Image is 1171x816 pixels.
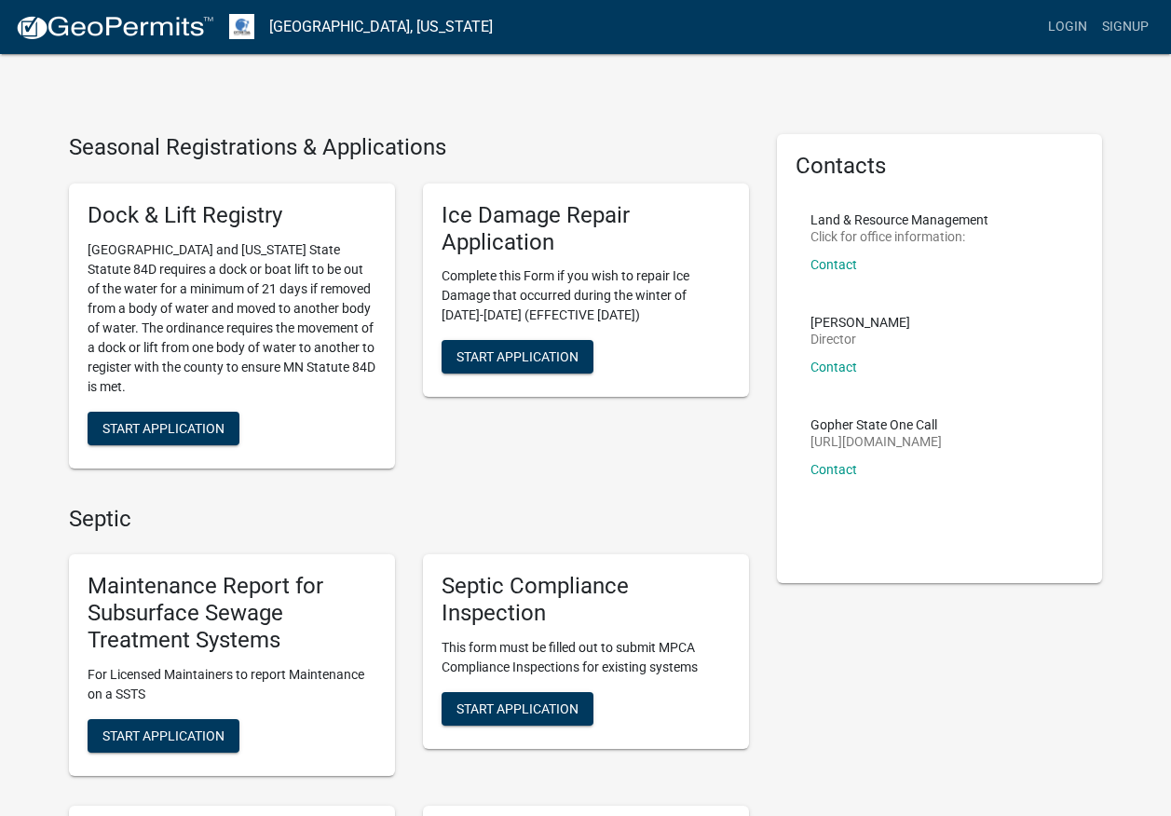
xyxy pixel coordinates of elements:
p: [URL][DOMAIN_NAME] [810,435,942,448]
p: This form must be filled out to submit MPCA Compliance Inspections for existing systems [442,638,730,677]
button: Start Application [88,719,239,753]
span: Start Application [102,420,225,435]
span: Start Application [456,349,579,364]
p: [GEOGRAPHIC_DATA] and [US_STATE] State Statute 84D requires a dock or boat lift to be out of the ... [88,240,376,397]
span: Start Application [456,700,579,715]
h5: Septic Compliance Inspection [442,573,730,627]
h4: Septic [69,506,749,533]
p: Land & Resource Management [810,213,988,226]
h5: Dock & Lift Registry [88,202,376,229]
p: Gopher State One Call [810,418,942,431]
img: Otter Tail County, Minnesota [229,14,254,39]
a: Contact [810,462,857,477]
button: Start Application [442,340,593,374]
p: For Licensed Maintainers to report Maintenance on a SSTS [88,665,376,704]
h5: Maintenance Report for Subsurface Sewage Treatment Systems [88,573,376,653]
a: Contact [810,257,857,272]
h5: Ice Damage Repair Application [442,202,730,256]
p: Complete this Form if you wish to repair Ice Damage that occurred during the winter of [DATE]-[DA... [442,266,730,325]
p: [PERSON_NAME] [810,316,910,329]
p: Director [810,333,910,346]
h5: Contacts [796,153,1084,180]
a: Login [1041,9,1095,45]
a: Contact [810,360,857,374]
button: Start Application [88,412,239,445]
span: Start Application [102,728,225,742]
p: Click for office information: [810,230,988,243]
a: [GEOGRAPHIC_DATA], [US_STATE] [269,11,493,43]
h4: Seasonal Registrations & Applications [69,134,749,161]
button: Start Application [442,692,593,726]
a: Signup [1095,9,1156,45]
